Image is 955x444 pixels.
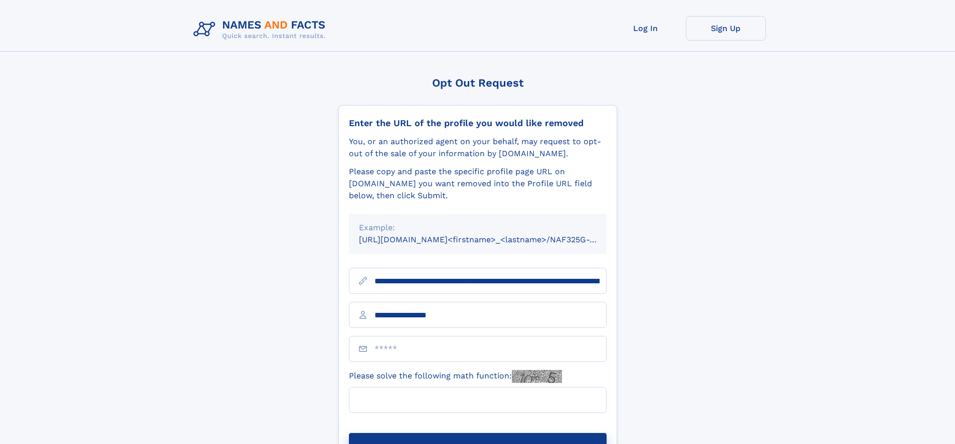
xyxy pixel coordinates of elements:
a: Sign Up [686,16,766,41]
div: Please copy and paste the specific profile page URL on [DOMAIN_NAME] you want removed into the Pr... [349,166,607,202]
img: Logo Names and Facts [189,16,334,43]
small: [URL][DOMAIN_NAME]<firstname>_<lastname>/NAF325G-xxxxxxxx [359,235,626,244]
label: Please solve the following math function: [349,370,562,383]
div: Example: [359,222,597,234]
div: You, or an authorized agent on your behalf, may request to opt-out of the sale of your informatio... [349,136,607,160]
a: Log In [606,16,686,41]
div: Enter the URL of the profile you would like removed [349,118,607,129]
div: Opt Out Request [338,77,617,89]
